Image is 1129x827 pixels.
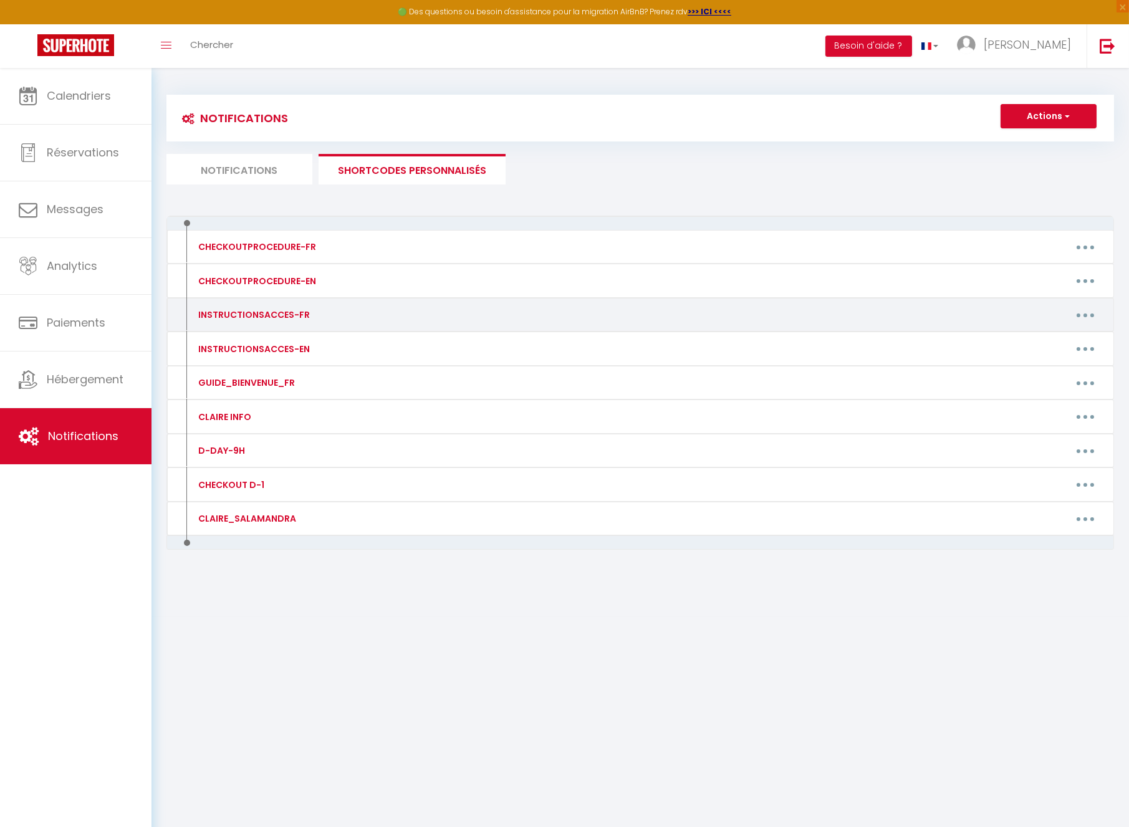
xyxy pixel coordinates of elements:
[176,104,288,132] h3: Notifications
[984,37,1071,52] span: [PERSON_NAME]
[195,512,296,525] div: CLAIRE_SALAMANDRA
[48,428,118,444] span: Notifications
[688,6,731,17] a: >>> ICI <<<<
[319,154,506,184] li: SHORTCODES PERSONNALISÉS
[166,154,312,184] li: Notifications
[190,38,233,51] span: Chercher
[47,145,119,160] span: Réservations
[181,24,243,68] a: Chercher
[195,274,316,288] div: CHECKOUTPROCEDURE-EN
[47,315,105,330] span: Paiements
[195,444,245,457] div: D-DAY-9H
[47,258,97,274] span: Analytics
[47,88,111,103] span: Calendriers
[195,240,316,254] div: CHECKOUTPROCEDURE-FR
[957,36,976,54] img: ...
[37,34,114,56] img: Super Booking
[195,376,295,390] div: GUIDE_BIENVENUE_FR
[195,478,264,492] div: CHECKOUT D-1
[825,36,912,57] button: Besoin d'aide ?
[195,342,310,356] div: INSTRUCTIONSACCES-EN
[1001,104,1097,129] button: Actions
[948,24,1087,68] a: ... [PERSON_NAME]
[1100,38,1115,54] img: logout
[195,308,310,322] div: INSTRUCTIONSACCES-FR
[47,371,123,387] span: Hébergement
[195,410,251,424] div: CLAIRE INFO
[47,201,103,217] span: Messages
